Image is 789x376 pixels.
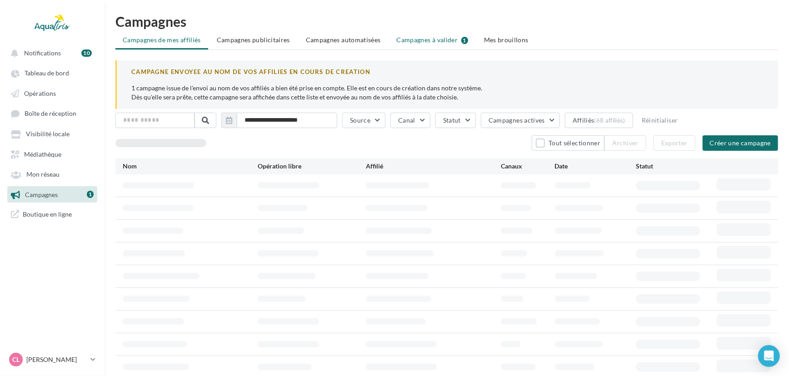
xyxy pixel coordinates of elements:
span: Notifications [24,49,61,57]
div: Canaux [501,162,555,171]
span: Campagnes [25,191,58,198]
div: 10 [81,49,92,57]
div: Nom [123,162,258,171]
div: 1 [87,191,94,198]
button: Archiver [604,135,646,151]
button: Réinitialiser [638,115,682,126]
div: (68 affiliés) [594,117,625,124]
button: Créer une campagne [703,135,778,151]
a: Tableau de bord [5,64,99,81]
button: Canal [390,113,430,128]
span: Tableau de bord [25,69,69,77]
button: Affiliés(68 affiliés) [565,113,633,128]
a: Campagnes 1 [5,186,99,203]
span: Opérations [24,89,56,97]
button: Notifications 10 [5,45,95,61]
a: Visibilité locale [5,125,99,142]
p: 1 campagne issue de l'envoi au nom de vos affiliés a bien été prise en compte. Elle est en cours ... [131,84,764,102]
div: CAMPAGNE ENVOYEE AU NOM DE VOS AFFILIES EN COURS DE CREATION [131,68,764,76]
h1: Campagnes [115,15,778,28]
span: Boîte de réception [25,110,76,118]
a: CL [PERSON_NAME] [7,351,97,368]
button: Statut [435,113,476,128]
span: Campagnes actives [489,116,545,124]
span: Campagnes à valider [397,35,458,45]
button: Source [342,113,385,128]
div: Statut [636,162,717,171]
button: Exporter [654,135,695,151]
span: Mes brouillons [484,36,529,44]
button: Campagnes actives [481,113,560,128]
span: Campagnes automatisées [306,36,381,44]
button: Tout sélectionner [532,135,604,151]
a: Médiathèque [5,146,99,162]
div: 1 [461,37,468,44]
span: CL [12,355,20,364]
span: Campagnes publicitaires [217,36,290,44]
span: Médiathèque [24,150,61,158]
div: Open Intercom Messenger [758,345,780,367]
a: Boutique en ligne [5,206,99,222]
p: [PERSON_NAME] [26,355,87,364]
div: Affilié [366,162,501,171]
span: Boutique en ligne [23,210,72,218]
div: Date [555,162,636,171]
a: Boîte de réception [5,105,99,122]
a: Mon réseau [5,166,99,182]
a: 1 [87,189,94,199]
span: Mon réseau [26,171,60,178]
span: Visibilité locale [26,130,70,138]
div: Opération libre [258,162,366,171]
a: Opérations [5,85,99,101]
